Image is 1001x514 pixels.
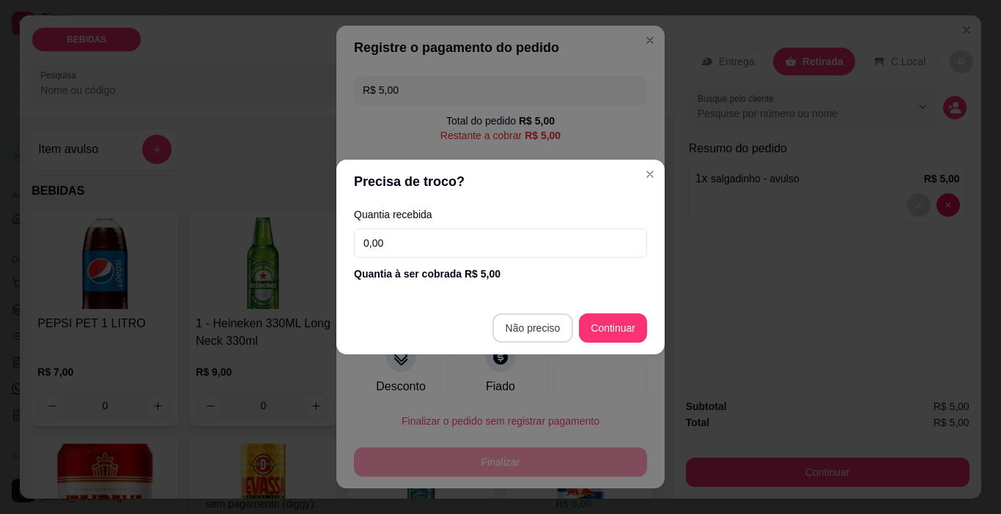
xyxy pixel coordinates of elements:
button: Não preciso [492,313,574,343]
button: Continuar [579,313,647,343]
div: Quantia à ser cobrada R$ 5,00 [354,267,647,281]
header: Precisa de troco? [336,160,665,204]
button: Close [638,163,662,186]
label: Quantia recebida [354,209,647,220]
